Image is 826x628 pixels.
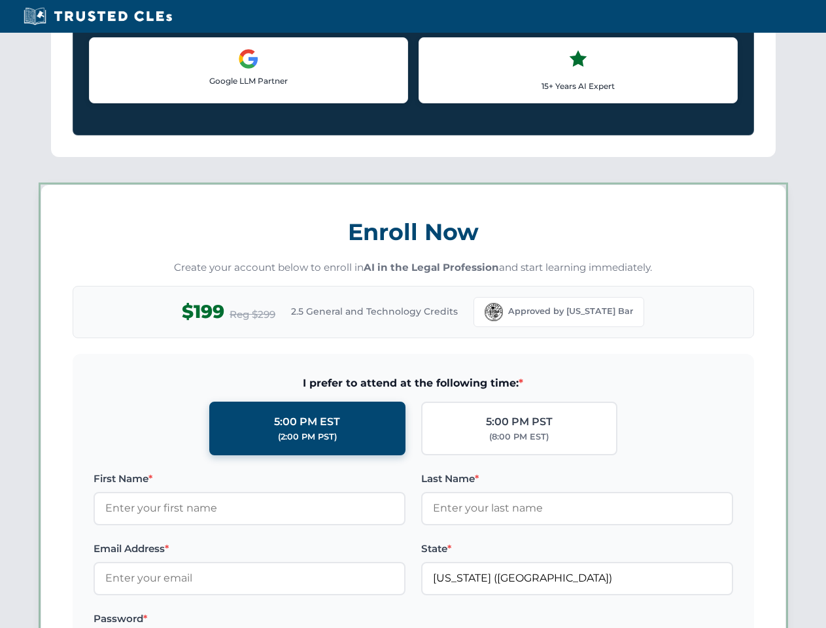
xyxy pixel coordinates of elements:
p: 15+ Years AI Expert [430,80,727,92]
div: (2:00 PM PST) [278,430,337,444]
div: (8:00 PM EST) [489,430,549,444]
p: Create your account below to enroll in and start learning immediately. [73,260,754,275]
label: Email Address [94,541,405,557]
div: 5:00 PM PST [486,413,553,430]
strong: AI in the Legal Profession [364,261,499,273]
img: Trusted CLEs [20,7,176,26]
p: Google LLM Partner [100,75,397,87]
input: Florida (FL) [421,562,733,595]
input: Enter your first name [94,492,405,525]
input: Enter your email [94,562,405,595]
label: State [421,541,733,557]
label: Password [94,611,405,627]
div: 5:00 PM EST [274,413,340,430]
label: Last Name [421,471,733,487]
img: Google [238,48,259,69]
span: $199 [182,297,224,326]
span: Approved by [US_STATE] Bar [508,305,633,318]
span: I prefer to attend at the following time: [94,375,733,392]
h3: Enroll Now [73,211,754,253]
img: Florida Bar [485,303,503,321]
span: Reg $299 [230,307,275,323]
label: First Name [94,471,405,487]
input: Enter your last name [421,492,733,525]
span: 2.5 General and Technology Credits [291,304,458,319]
